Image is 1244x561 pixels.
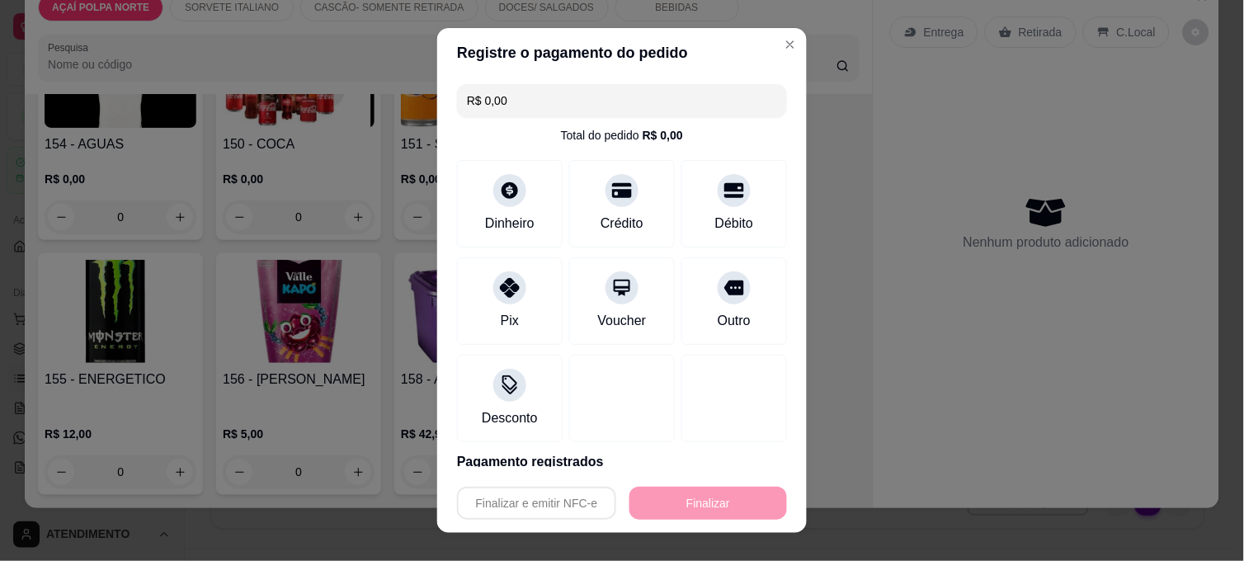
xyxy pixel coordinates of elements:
[467,84,777,117] input: Ex.: hambúrguer de cordeiro
[485,214,535,233] div: Dinheiro
[777,31,803,58] button: Close
[598,311,647,331] div: Voucher
[501,311,519,331] div: Pix
[437,28,807,78] header: Registre o pagamento do pedido
[561,127,683,144] div: Total do pedido
[715,214,753,233] div: Débito
[643,127,683,144] div: R$ 0,00
[718,311,751,331] div: Outro
[482,408,538,428] div: Desconto
[457,452,787,472] p: Pagamento registrados
[601,214,643,233] div: Crédito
